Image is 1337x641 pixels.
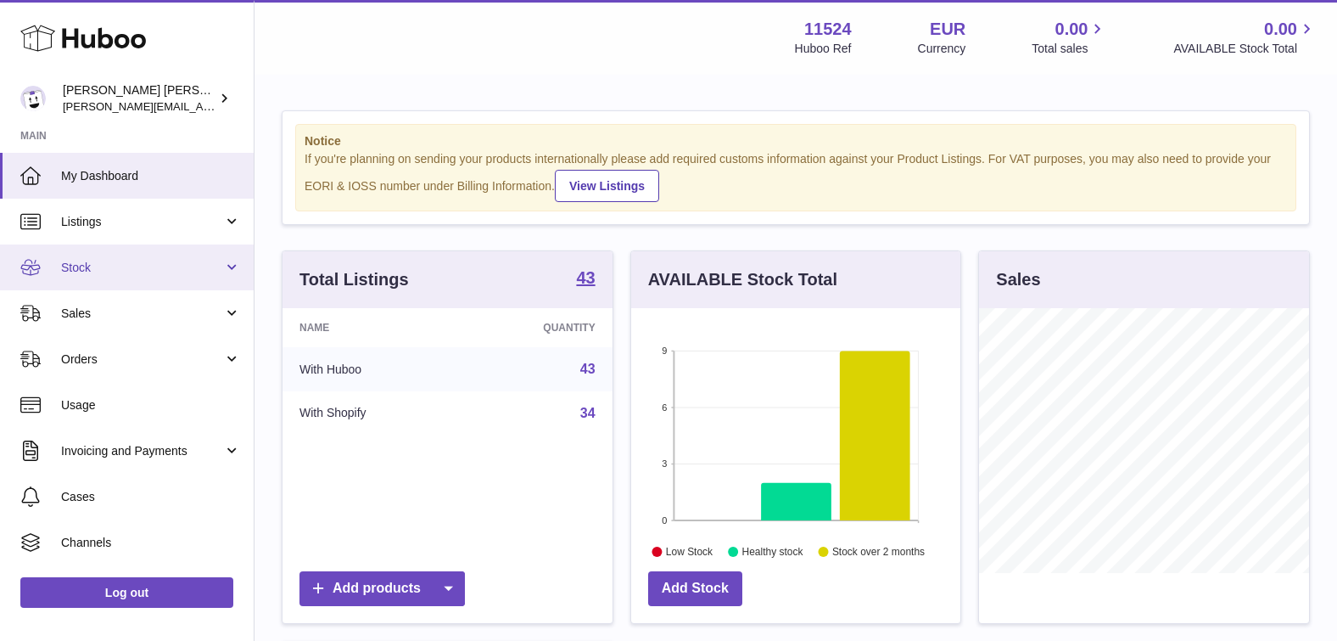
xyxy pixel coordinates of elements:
[61,260,223,276] span: Stock
[1173,18,1317,57] a: 0.00 AVAILABLE Stock Total
[283,308,461,347] th: Name
[662,346,667,356] text: 9
[20,577,233,608] a: Log out
[1055,18,1088,41] span: 0.00
[580,362,596,376] a: 43
[61,535,241,551] span: Channels
[305,133,1287,149] strong: Notice
[1032,41,1107,57] span: Total sales
[1264,18,1297,41] span: 0.00
[662,402,667,413] text: 6
[648,571,742,606] a: Add Stock
[461,308,613,347] th: Quantity
[996,268,1040,291] h3: Sales
[61,168,241,184] span: My Dashboard
[662,515,667,526] text: 0
[648,268,837,291] h3: AVAILABLE Stock Total
[61,397,241,413] span: Usage
[20,86,46,111] img: marie@teitv.com
[61,489,241,505] span: Cases
[299,268,409,291] h3: Total Listings
[795,41,852,57] div: Huboo Ref
[666,546,713,558] text: Low Stock
[918,41,966,57] div: Currency
[305,151,1287,202] div: If you're planning on sending your products internationally please add required customs informati...
[804,18,852,41] strong: 11524
[63,82,215,115] div: [PERSON_NAME] [PERSON_NAME]
[930,18,965,41] strong: EUR
[61,443,223,459] span: Invoicing and Payments
[580,406,596,420] a: 34
[299,571,465,606] a: Add products
[1173,41,1317,57] span: AVAILABLE Stock Total
[741,546,803,558] text: Healthy stock
[63,99,340,113] span: [PERSON_NAME][EMAIL_ADDRESS][DOMAIN_NAME]
[61,351,223,368] span: Orders
[576,269,595,286] strong: 43
[283,347,461,391] td: With Huboo
[283,391,461,436] td: With Shopify
[662,458,667,469] text: 3
[1032,18,1107,57] a: 0.00 Total sales
[576,269,595,290] a: 43
[555,170,659,202] a: View Listings
[61,214,223,230] span: Listings
[61,306,223,322] span: Sales
[832,546,925,558] text: Stock over 2 months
